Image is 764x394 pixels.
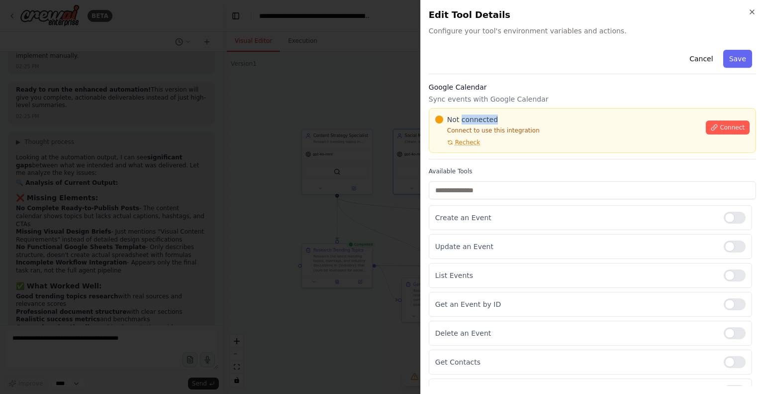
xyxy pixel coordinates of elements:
[435,270,716,280] p: List Events
[429,8,756,22] h2: Edit Tool Details
[435,357,716,367] p: Get Contacts
[435,213,716,223] p: Create an Event
[429,26,756,36] span: Configure your tool's environment variables and actions.
[447,115,498,125] span: Not connected
[720,124,745,131] span: Connect
[455,138,480,146] span: Recheck
[683,50,719,68] button: Cancel
[435,138,480,146] button: Recheck
[429,94,756,104] p: Sync events with Google Calendar
[429,82,756,92] h3: Google Calendar
[435,242,716,252] p: Update an Event
[706,121,750,134] button: Connect
[435,299,716,309] p: Get an Event by ID
[435,127,700,134] p: Connect to use this integration
[723,50,752,68] button: Save
[435,328,716,338] p: Delete an Event
[429,167,756,175] label: Available Tools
